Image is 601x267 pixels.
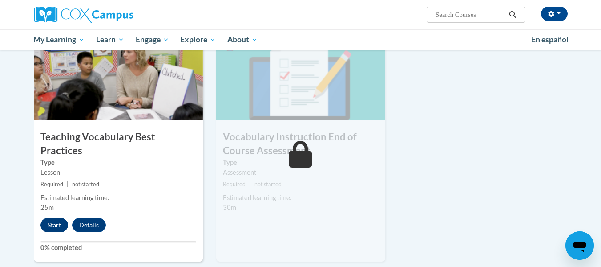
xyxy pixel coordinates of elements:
[525,30,574,49] a: En español
[223,193,379,203] div: Estimated learning time:
[506,9,519,20] button: Search
[90,29,130,50] a: Learn
[33,34,85,45] span: My Learning
[96,34,124,45] span: Learn
[216,130,385,158] h3: Vocabulary Instruction End of Course Assessment
[34,7,133,23] img: Cox Campus
[34,7,203,23] a: Cox Campus
[565,231,594,260] iframe: Button to launch messaging window
[254,181,282,188] span: not started
[136,34,169,45] span: Engage
[40,204,54,211] span: 25m
[222,29,263,50] a: About
[40,243,196,253] label: 0% completed
[227,34,258,45] span: About
[40,168,196,177] div: Lesson
[72,181,99,188] span: not started
[531,35,569,44] span: En español
[72,218,106,232] button: Details
[174,29,222,50] a: Explore
[216,31,385,120] img: Course Image
[40,158,196,168] label: Type
[180,34,216,45] span: Explore
[435,9,506,20] input: Search Courses
[223,181,246,188] span: Required
[223,168,379,177] div: Assessment
[40,218,68,232] button: Start
[20,29,581,50] div: Main menu
[34,130,203,158] h3: Teaching Vocabulary Best Practices
[40,193,196,203] div: Estimated learning time:
[249,181,251,188] span: |
[28,29,91,50] a: My Learning
[223,204,236,211] span: 30m
[541,7,568,21] button: Account Settings
[40,181,63,188] span: Required
[34,31,203,120] img: Course Image
[223,158,379,168] label: Type
[130,29,175,50] a: Engage
[67,181,69,188] span: |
